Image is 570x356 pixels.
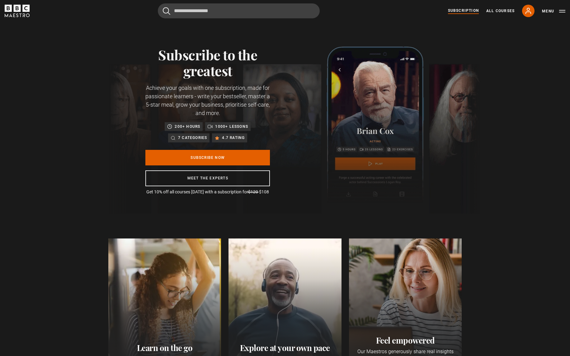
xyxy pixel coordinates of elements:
[5,5,30,17] svg: BBC Maestro
[163,7,170,15] button: Submit the search query
[113,343,216,353] h2: Learn on the go
[145,189,270,195] p: Get 10% off all courses [DATE] with a subscription for
[448,8,479,14] a: Subscription
[145,47,270,79] h1: Subscribe to the greatest
[215,123,248,130] p: 1000+ lessons
[259,189,269,194] span: $108
[145,170,270,186] a: Meet the experts
[542,8,565,14] button: Toggle navigation
[233,343,337,353] h2: Explore at your own pace
[178,135,207,141] p: 7 categories
[222,135,245,141] p: 4.7 rating
[158,3,320,18] input: Search
[175,123,200,130] p: 200+ hours
[354,335,457,345] h2: Feel empowered
[145,150,270,165] a: Subscribe Now
[248,189,258,194] span: $120
[145,84,270,117] p: Achieve your goals with one subscription, made for passionate learners - write your bestseller, m...
[486,8,515,14] a: All Courses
